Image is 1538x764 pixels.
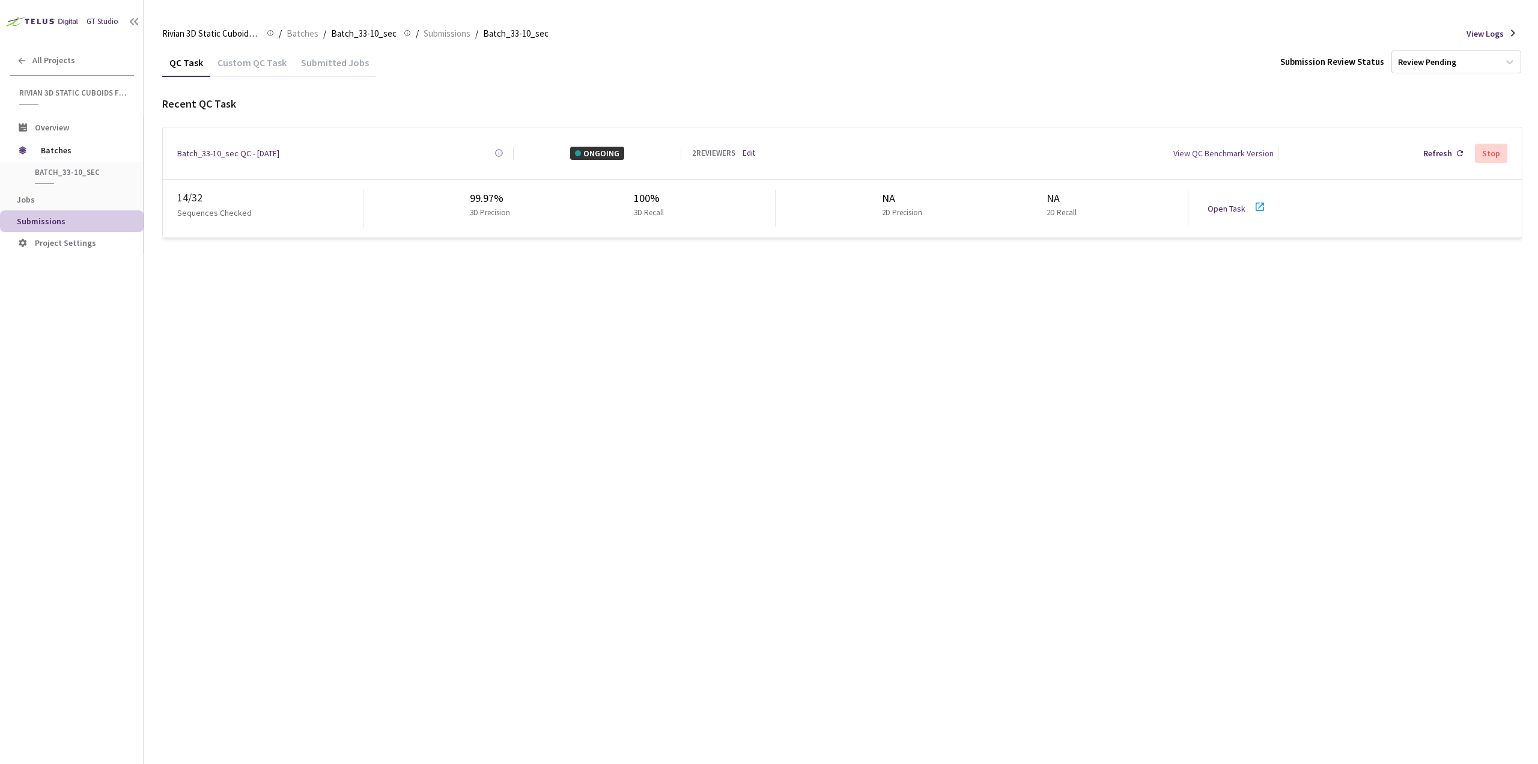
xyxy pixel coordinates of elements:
[1280,55,1384,69] div: Submission Review Status
[177,206,252,219] p: Sequences Checked
[177,189,363,206] div: 14 / 32
[634,207,664,219] p: 3D Recall
[882,190,927,207] div: NA
[882,207,922,219] p: 2D Precision
[177,147,279,160] a: Batch_33-10_sec QC - [DATE]
[35,237,96,248] span: Project Settings
[284,26,321,40] a: Batches
[1398,57,1456,68] div: Review Pending
[162,96,1522,112] div: Recent QC Task
[570,147,624,160] div: ONGOING
[1173,147,1274,160] div: View QC Benchmark Version
[35,167,124,177] span: Batch_33-10_sec
[424,26,470,41] span: Submissions
[475,26,478,41] li: /
[421,26,473,40] a: Submissions
[287,26,318,41] span: Batches
[32,55,75,66] span: All Projects
[692,147,735,159] div: 2 REVIEWERS
[1467,27,1504,40] span: View Logs
[470,190,515,207] div: 99.97%
[1208,203,1245,214] a: Open Task
[19,88,127,98] span: Rivian 3D Static Cuboids fixed[2024-25]
[470,207,510,219] p: 3D Precision
[743,147,755,159] a: Edit
[294,57,376,77] div: Submitted Jobs
[1423,147,1452,160] div: Refresh
[162,57,210,77] div: QC Task
[210,57,294,77] div: Custom QC Task
[35,122,69,133] span: Overview
[1482,148,1500,158] div: Stop
[331,26,397,41] span: Batch_33-10_sec
[323,26,326,41] li: /
[1047,190,1081,207] div: NA
[87,16,118,28] div: GT Studio
[634,190,669,207] div: 100%
[483,26,549,41] span: Batch_33-10_sec
[1047,207,1077,219] p: 2D Recall
[279,26,282,41] li: /
[41,138,123,162] span: Batches
[17,194,35,205] span: Jobs
[162,26,260,41] span: Rivian 3D Static Cuboids fixed[2024-25]
[416,26,419,41] li: /
[17,216,65,227] span: Submissions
